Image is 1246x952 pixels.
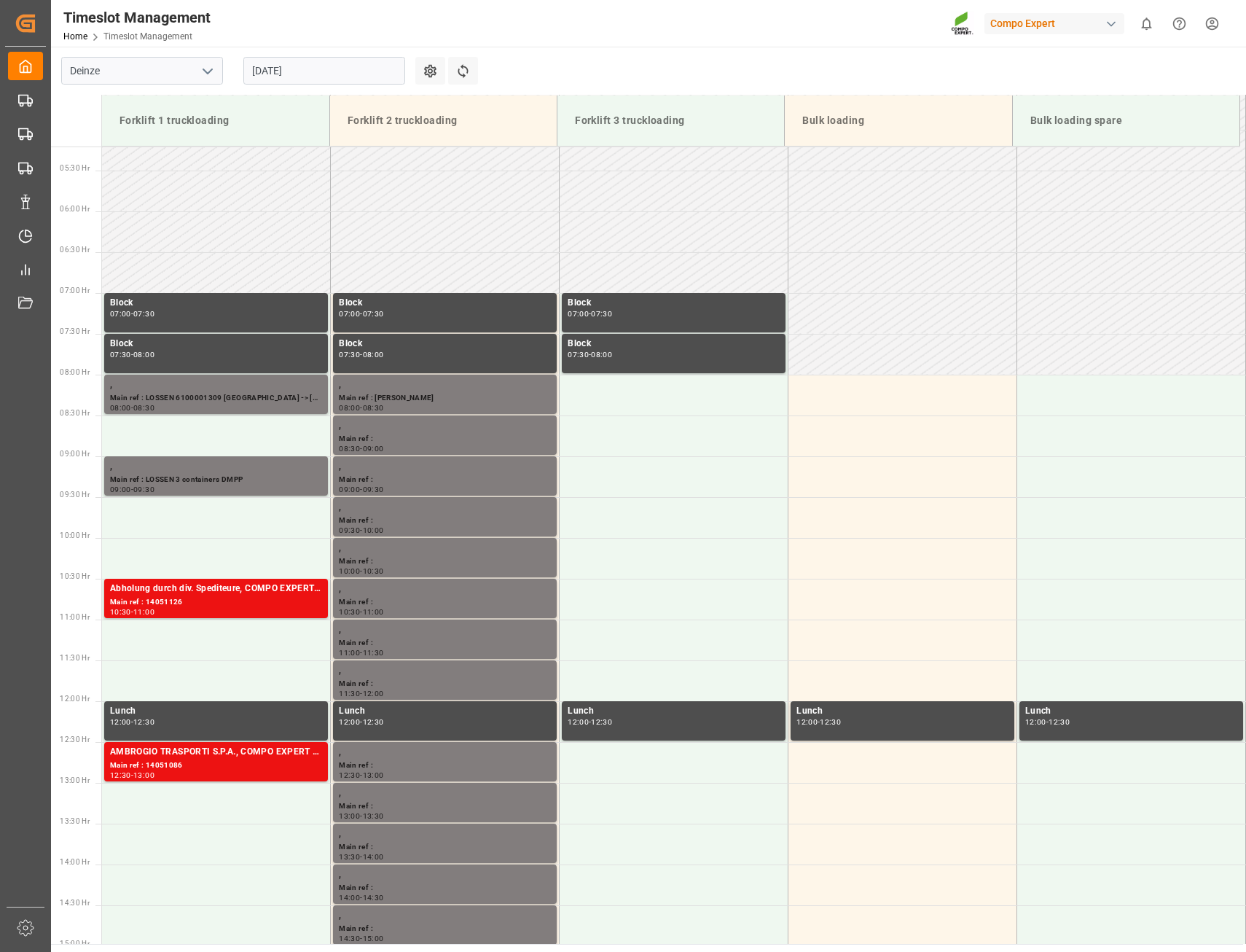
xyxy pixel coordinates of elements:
[360,405,362,411] div: -
[363,719,384,725] div: 12:30
[360,649,362,656] div: -
[339,745,551,760] div: ,
[110,351,131,358] div: 07:30
[339,923,551,935] div: Main ref :
[60,368,90,376] span: 08:00 Hr
[110,760,322,772] div: Main ref : 14051086
[589,311,591,317] div: -
[110,704,322,719] div: Lunch
[131,486,133,493] div: -
[796,107,1000,134] div: Bulk loading
[363,311,384,317] div: 07:30
[820,719,841,725] div: 12:30
[339,908,551,923] div: ,
[131,405,133,411] div: -
[591,311,612,317] div: 07:30
[984,9,1130,37] button: Compo Expert
[339,827,551,841] div: ,
[339,378,551,392] div: ,
[363,609,384,615] div: 11:00
[110,772,131,779] div: 12:30
[110,609,131,615] div: 10:30
[360,486,362,493] div: -
[339,405,360,411] div: 08:00
[339,760,551,772] div: Main ref :
[339,474,551,486] div: Main ref :
[360,690,362,697] div: -
[339,541,551,555] div: ,
[110,486,131,493] div: 09:00
[339,500,551,515] div: ,
[60,776,90,784] span: 13:00 Hr
[568,296,780,311] div: Block
[363,649,384,656] div: 11:30
[339,596,551,609] div: Main ref :
[1046,719,1049,725] div: -
[114,107,318,134] div: Forklift 1 truckloading
[984,13,1124,34] div: Compo Expert
[339,800,551,813] div: Main ref :
[339,882,551,894] div: Main ref :
[360,311,362,317] div: -
[339,719,360,725] div: 12:00
[339,515,551,527] div: Main ref :
[363,486,384,493] div: 09:30
[568,704,780,719] div: Lunch
[339,678,551,690] div: Main ref :
[360,772,362,779] div: -
[363,527,384,534] div: 10:00
[1024,107,1228,134] div: Bulk loading spare
[951,11,974,36] img: Screenshot%202023-09-29%20at%2010.02.21.png_1712312052.png
[63,7,211,28] div: Timeslot Management
[363,568,384,574] div: 10:30
[339,704,551,719] div: Lunch
[60,491,90,499] span: 09:30 Hr
[60,817,90,825] span: 13:30 Hr
[339,433,551,445] div: Main ref :
[360,445,362,452] div: -
[796,719,818,725] div: 12:00
[360,813,362,819] div: -
[360,351,362,358] div: -
[360,527,362,534] div: -
[339,555,551,568] div: Main ref :
[1130,7,1163,40] button: show 0 new notifications
[133,772,154,779] div: 13:00
[589,719,591,725] div: -
[589,351,591,358] div: -
[1025,719,1046,725] div: 12:00
[1049,719,1070,725] div: 12:30
[133,486,154,493] div: 09:30
[196,60,218,82] button: open menu
[363,690,384,697] div: 12:00
[360,719,362,725] div: -
[339,649,360,656] div: 11:00
[60,286,90,294] span: 07:00 Hr
[569,107,772,134] div: Forklift 3 truckloading
[363,445,384,452] div: 09:00
[818,719,820,725] div: -
[339,813,360,819] div: 13:00
[339,351,360,358] div: 07:30
[796,704,1008,719] div: Lunch
[110,745,322,760] div: AMBROGIO TRASPORTI S.P.A., COMPO EXPERT Benelux N.V.
[363,813,384,819] div: 13:30
[339,663,551,678] div: ,
[568,311,589,317] div: 07:00
[131,609,133,615] div: -
[110,719,131,725] div: 12:00
[110,474,322,486] div: Main ref : LOSSEN 3 containers DMPP
[60,164,90,172] span: 05:30 Hr
[61,57,223,85] input: Type to search/select
[131,772,133,779] div: -
[568,351,589,358] div: 07:30
[63,31,87,42] a: Home
[339,296,551,311] div: Block
[110,596,322,609] div: Main ref : 14051126
[110,337,322,351] div: Block
[360,854,362,860] div: -
[363,405,384,411] div: 08:30
[110,392,322,405] div: Main ref : LOSSEN 6100001309 [GEOGRAPHIC_DATA] -> [GEOGRAPHIC_DATA]
[339,582,551,596] div: ,
[339,690,360,697] div: 11:30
